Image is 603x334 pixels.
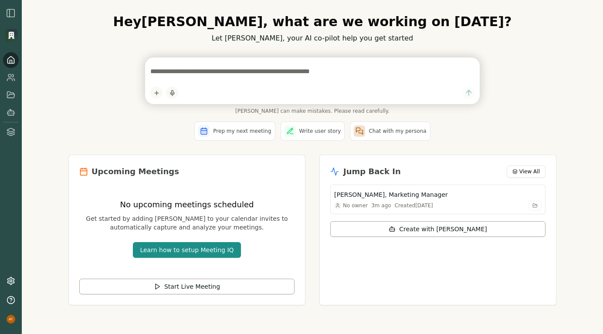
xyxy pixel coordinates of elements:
[164,282,220,291] span: Start Live Meeting
[395,202,433,209] div: Created [DATE]
[334,190,542,199] button: [PERSON_NAME], Marketing Manager
[507,165,545,178] button: View All
[213,128,271,135] span: Prep my next meeting
[79,199,295,211] h3: No upcoming meetings scheduled
[369,128,426,135] span: Chat with my persona
[68,14,556,30] h1: Hey [PERSON_NAME] , what are we working on [DATE]?
[299,128,341,135] span: Write user story
[343,165,401,178] h2: Jump Back In
[150,87,163,99] button: Add content to chat
[145,108,480,115] span: [PERSON_NAME] can make mistakes. Please read carefully.
[399,225,487,233] span: Create with [PERSON_NAME]
[79,279,295,294] button: Start Live Meeting
[330,221,545,237] button: Create with [PERSON_NAME]
[5,29,18,42] img: Organization logo
[7,315,15,324] img: profile
[343,202,368,209] span: No owner
[371,202,391,209] div: 3m ago
[334,190,448,199] h3: [PERSON_NAME], Marketing Manager
[166,87,178,99] button: Start dictation
[281,121,345,141] button: Write user story
[6,8,16,18] img: sidebar
[194,121,275,141] button: Prep my next meeting
[91,165,179,178] h2: Upcoming Meetings
[3,292,19,308] button: Help
[463,87,474,99] button: Send message
[519,168,540,175] span: View All
[133,242,241,258] button: Learn how to setup Meeting IQ
[350,121,430,141] button: Chat with my persona
[68,33,556,44] p: Let [PERSON_NAME], your AI co-pilot help you get started
[79,214,295,232] p: Get started by adding [PERSON_NAME] to your calendar invites to automatically capture and analyze...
